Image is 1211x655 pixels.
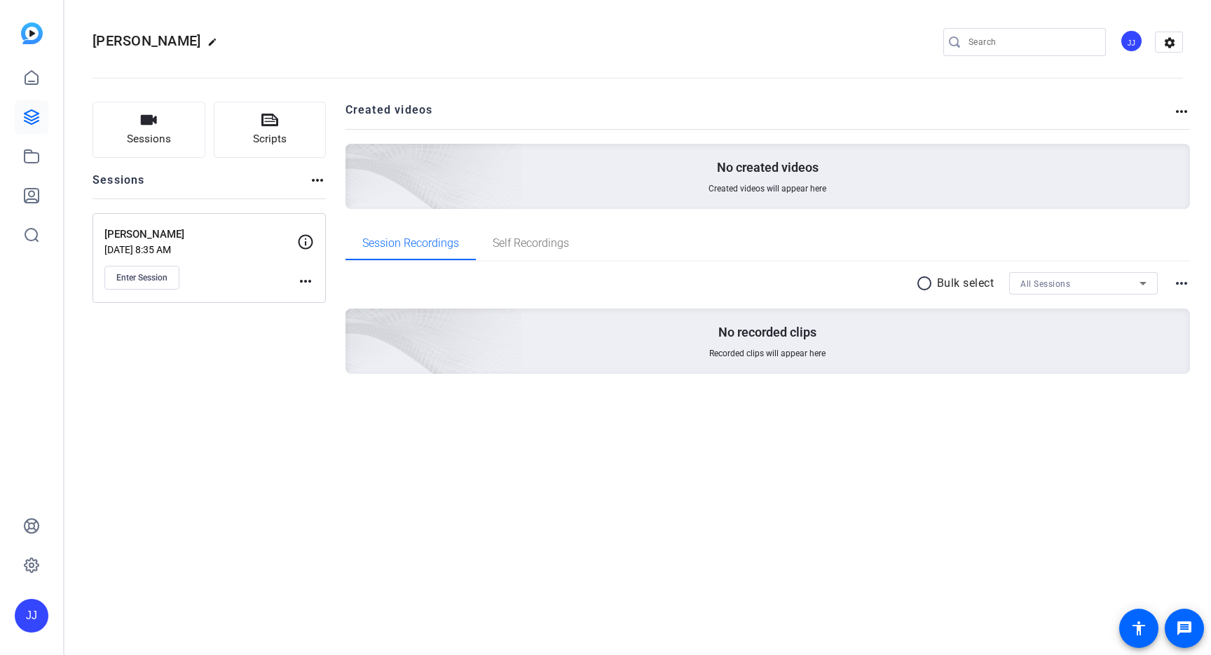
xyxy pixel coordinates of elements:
span: [PERSON_NAME] [93,32,200,49]
button: Scripts [214,102,327,158]
div: JJ [1120,29,1143,53]
span: Scripts [253,131,287,147]
p: Bulk select [937,275,994,292]
p: No created videos [717,159,819,176]
p: [PERSON_NAME] [104,227,297,243]
span: Created videos will appear here [709,183,826,194]
img: embarkstudio-empty-session.png [189,170,523,474]
button: Sessions [93,102,205,158]
div: JJ [15,599,48,633]
span: Recorded clips will appear here [709,348,826,359]
span: Sessions [127,131,171,147]
mat-icon: more_horiz [1173,103,1190,120]
mat-icon: more_horiz [1173,275,1190,292]
p: No recorded clips [718,324,816,341]
mat-icon: message [1176,620,1193,637]
span: All Sessions [1020,279,1070,289]
input: Search [969,34,1095,50]
mat-icon: settings [1156,32,1184,53]
mat-icon: radio_button_unchecked [916,275,937,292]
ngx-avatar: Jandle Johnson [1120,29,1144,54]
img: Creted videos background [189,5,523,309]
h2: Created videos [345,102,1174,129]
mat-icon: more_horiz [297,273,314,290]
mat-icon: accessibility [1130,620,1147,637]
mat-icon: more_horiz [309,172,326,189]
span: Session Recordings [362,238,459,249]
p: [DATE] 8:35 AM [104,244,297,255]
mat-icon: edit [207,37,224,54]
button: Enter Session [104,266,179,290]
span: Self Recordings [493,238,569,249]
span: Enter Session [116,272,167,283]
img: blue-gradient.svg [21,22,43,44]
h2: Sessions [93,172,145,198]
